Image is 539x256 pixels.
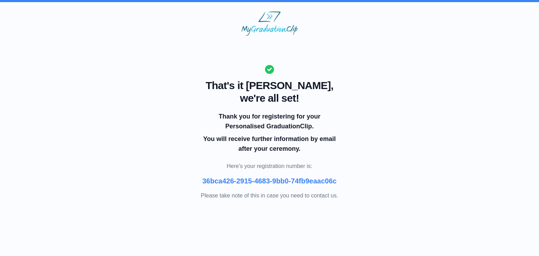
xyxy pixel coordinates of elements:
b: 36bca426-2915-4683-9bb0-74fb9eaac06c [202,177,337,185]
p: You will receive further information by email after your ceremony. [202,134,337,154]
img: MyGraduationClip [241,11,298,36]
span: we're all set! [201,92,338,105]
p: Thank you for registering for your Personalised GraduationClip. [202,112,337,131]
p: Here's your registration number is: [201,162,338,170]
span: That's it [PERSON_NAME], [201,79,338,92]
p: Please take note of this in case you need to contact us. [201,191,338,200]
